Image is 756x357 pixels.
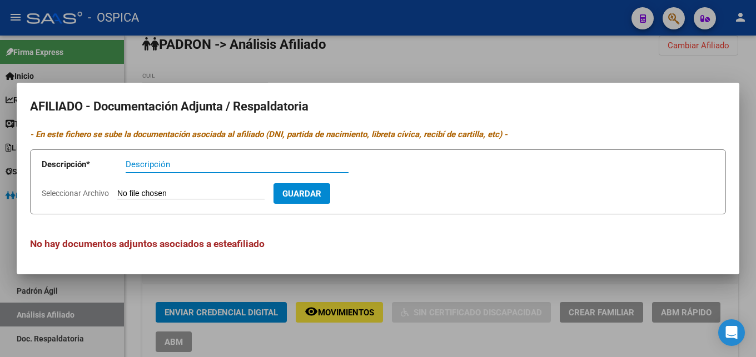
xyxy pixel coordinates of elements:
[30,129,508,139] i: - En este fichero se sube la documentación asociada al afiliado (DNI, partida de nacimiento, libr...
[718,319,745,346] div: Open Intercom Messenger
[232,238,265,249] span: afiliado
[30,237,726,251] h3: No hay documentos adjuntos asociados a este
[282,189,321,199] span: Guardar
[42,189,109,198] span: Seleccionar Archivo
[42,158,126,171] p: Descripción
[30,96,726,117] h2: AFILIADO - Documentación Adjunta / Respaldatoria
[273,183,330,204] button: Guardar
